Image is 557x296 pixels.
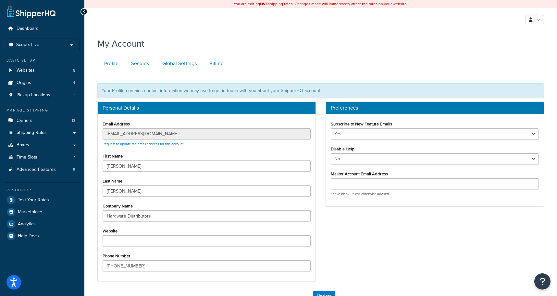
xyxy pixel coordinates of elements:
span: Advanced Features [17,167,56,172]
a: Profile [97,56,124,71]
div: Resources [5,187,80,193]
li: Time Slots [5,151,80,163]
span: 1 [74,155,75,160]
span: Origins [17,80,31,86]
a: Analytics [5,218,80,230]
b: LIVE [260,1,268,7]
span: Shipping Rules [17,130,47,136]
a: Request to update the email address for this account [103,141,183,147]
span: Analytics [18,221,36,227]
span: 8 [73,68,75,73]
span: Time Slots [17,155,37,160]
span: Dashboard [17,26,39,31]
span: 4 [73,80,75,86]
h3: Preferences [331,105,539,111]
a: ShipperHQ Home [7,5,56,18]
li: Origins [5,77,80,89]
span: Carriers [17,118,32,124]
a: Boxes [5,139,80,151]
a: Test Your Rates [5,194,80,206]
h3: Personal Details [103,105,311,111]
span: Scope: Live [16,42,39,48]
span: 5 [73,167,75,172]
label: Last Name [103,179,122,184]
li: Advanced Features [5,164,80,176]
label: Phone Number [103,254,130,258]
a: Marketplace [5,206,80,218]
label: Master Account Email Address [331,172,388,176]
a: Dashboard [5,23,80,35]
li: Pickup Locations [5,89,80,101]
a: Pickup Locations 1 [5,89,80,101]
p: Leave blank unless otherwise advised [331,192,539,196]
a: Shipping Rules [5,127,80,139]
a: Advanced Features 5 [5,164,80,176]
a: Carriers 13 [5,115,80,127]
li: Carriers [5,115,80,127]
label: Company Name [103,204,133,208]
a: Time Slots 1 [5,151,80,163]
li: Websites [5,65,80,77]
span: Marketplace [18,209,42,215]
div: Manage Shipping [5,108,80,113]
button: Open Resource Center [534,273,551,290]
span: 1 [74,92,75,98]
label: Email Address [103,122,130,126]
span: Boxes [17,142,29,148]
label: Website [103,229,118,233]
a: Origins 4 [5,77,80,89]
div: Your Profile contains contact information we may use to get in touch with you about your ShipperH... [97,83,544,98]
h1: My Account [97,37,144,50]
a: Security [124,56,155,71]
span: Test Your Rates [18,197,49,203]
span: Websites [17,68,35,73]
a: Global Settings [155,56,202,71]
label: Disable Help [331,147,354,151]
a: Help Docs [5,230,80,242]
span: Help Docs [18,233,39,239]
label: Subscribe to New Feature Emails [331,122,392,126]
span: Pickup Locations [17,92,50,98]
a: Websites 8 [5,65,80,77]
span: 13 [72,118,75,124]
a: Billing [203,56,229,71]
div: Basic Setup [5,58,80,63]
label: First Name [103,154,123,159]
